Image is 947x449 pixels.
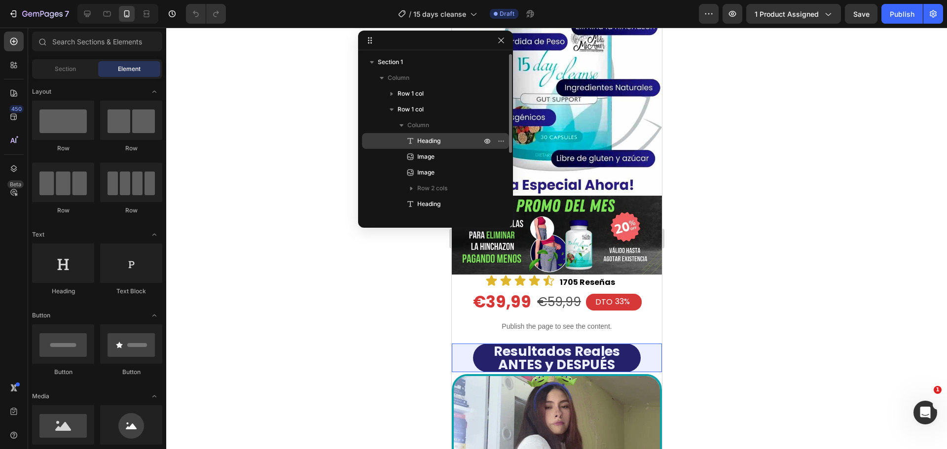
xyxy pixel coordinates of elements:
span: Image [417,152,435,162]
span: Text [32,230,44,239]
div: Publish [890,9,914,19]
span: Row 2 cols [417,183,447,193]
span: Element [118,65,141,73]
button: 7 [4,4,73,24]
span: Layout [32,87,51,96]
button: 1 product assigned [746,4,841,24]
span: Section [55,65,76,73]
iframe: Design area [452,28,662,449]
div: Heading [32,287,94,296]
span: 1 product assigned [755,9,819,19]
span: Heading [417,199,440,209]
span: Heading [417,136,440,146]
button: Save [845,4,877,24]
span: Media [32,392,49,401]
button: Publish [881,4,923,24]
span: Row 1 col [398,104,424,114]
input: Search Sections & Elements [32,32,162,51]
div: 450 [9,105,24,113]
span: Save [853,10,870,18]
span: Section 1 [378,57,403,67]
div: Button [100,368,162,377]
div: Text Block [100,287,162,296]
div: Undo/Redo [186,4,226,24]
span: Column [407,120,429,130]
p: 7 [65,8,69,20]
span: Toggle open [146,388,162,404]
span: 1 [934,386,942,394]
div: Beta [7,180,24,188]
span: / [409,9,411,19]
span: Column [388,73,409,83]
div: Row [100,144,162,153]
span: 15 days cleanse [413,9,466,19]
div: Row [100,206,162,215]
iframe: Intercom live chat [913,401,937,424]
span: Image [417,168,435,177]
span: Toggle open [146,84,162,100]
span: Toggle open [146,308,162,323]
span: Draft [500,9,514,18]
div: Button [32,368,94,377]
div: Row [32,206,94,215]
span: Row 1 col [398,89,424,99]
span: Heading [417,215,440,225]
span: Toggle open [146,227,162,242]
div: Row [32,144,94,153]
span: Button [32,311,50,320]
